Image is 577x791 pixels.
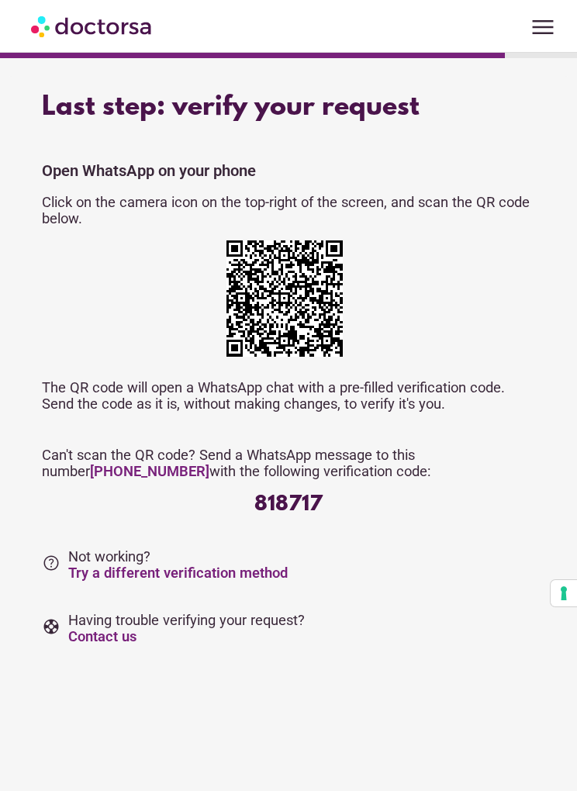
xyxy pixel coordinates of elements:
[551,580,577,606] button: Your consent preferences for tracking technologies
[226,240,343,357] img: 7ZQAAAABJRU5ErkJggg==
[42,447,534,479] p: Can't scan the QR code? Send a WhatsApp message to this number with the following verification code:
[42,194,534,226] p: Click on the camera icon on the top-right of the screen, and scan the QR code below.
[31,9,154,43] img: Doctorsa.com
[528,12,558,42] span: menu
[68,548,288,581] span: Not working?
[68,565,288,581] a: Try a different verification method
[42,493,534,517] div: 818717
[42,554,60,572] i: help
[42,617,60,636] i: support
[68,612,305,644] span: Having trouble verifying your request?
[90,463,209,479] a: [PHONE_NUMBER]
[42,92,534,123] div: Last step: verify your request
[68,628,136,644] a: Contact us
[42,379,534,412] p: The QR code will open a WhatsApp chat with a pre-filled verification code. Send the code as it is...
[226,240,351,364] div: https://wa.me/+12673231263?text=My+request+verification+code+is+818717
[42,161,256,180] strong: Open WhatsApp on your phone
